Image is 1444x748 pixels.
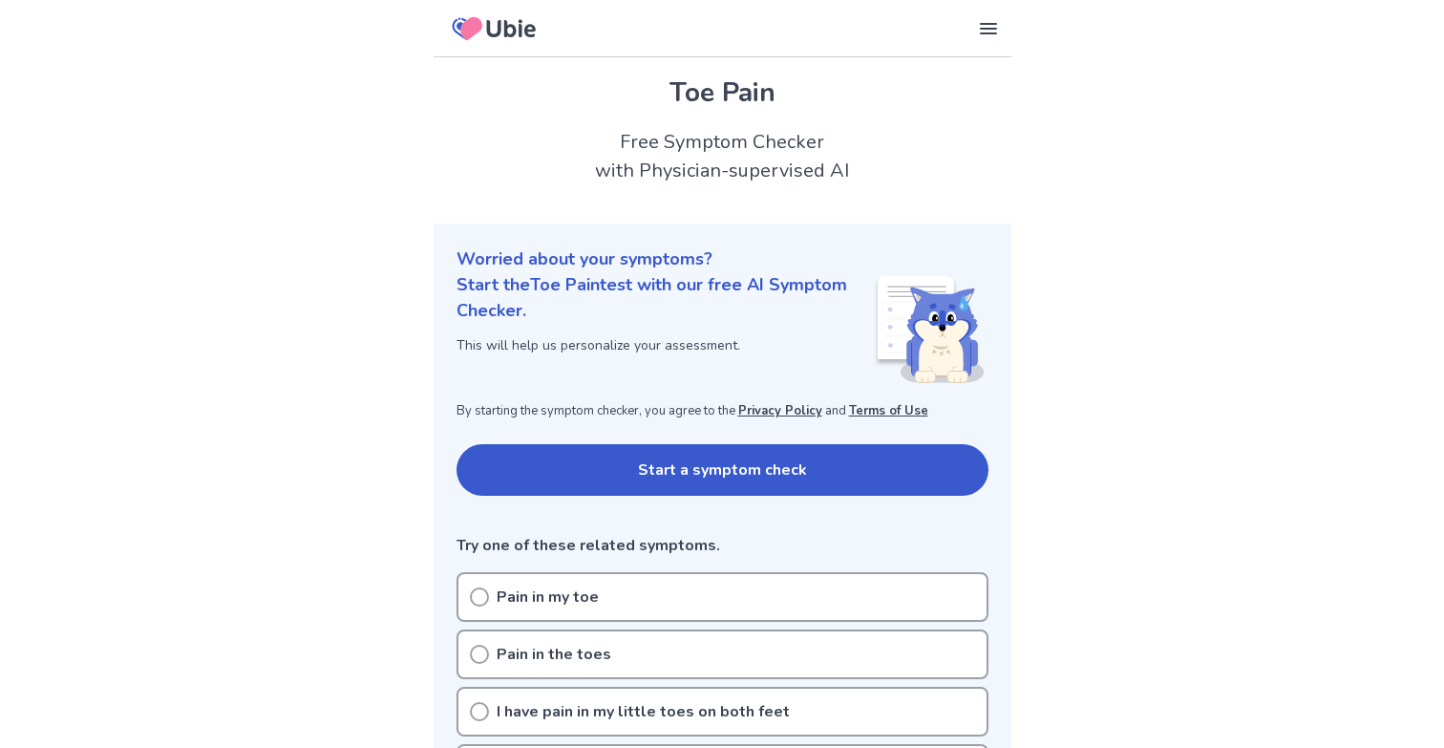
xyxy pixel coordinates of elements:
a: Privacy Policy [738,402,822,419]
button: Start a symptom check [457,444,988,496]
p: This will help us personalize your assessment. [457,335,874,355]
p: I have pain in my little toes on both feet [497,700,790,723]
p: Pain in the toes [497,643,611,666]
p: Start the Toe Pain test with our free AI Symptom Checker. [457,272,874,324]
h1: Toe Pain [457,73,988,113]
h2: Free Symptom Checker with Physician-supervised AI [434,128,1011,185]
a: Terms of Use [849,402,928,419]
p: By starting the symptom checker, you agree to the and [457,402,988,421]
p: Pain in my toe [497,586,599,609]
p: Try one of these related symptoms. [457,534,988,557]
img: Shiba [874,276,985,383]
p: Worried about your symptoms? [457,246,988,272]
